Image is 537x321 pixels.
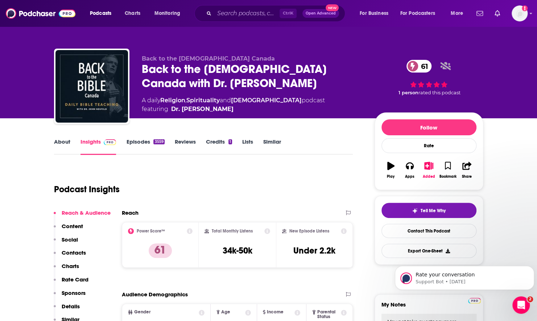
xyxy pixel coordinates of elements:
div: Apps [405,174,414,179]
img: Podchaser Pro [104,139,116,145]
a: Get this podcast via API [391,271,467,288]
button: Follow [381,119,476,135]
div: Play [387,174,395,179]
span: More [451,8,463,18]
div: A daily podcast [142,96,325,114]
span: rated this podcast [418,90,460,95]
span: and [220,97,231,104]
button: open menu [396,8,446,19]
button: Open AdvancedNew [302,9,339,18]
button: Show profile menu [512,5,528,21]
span: Ctrl K [280,9,297,18]
button: Content [54,223,83,236]
span: Logged in as nwierenga [512,5,528,21]
a: About [54,138,70,155]
label: My Notes [381,301,476,314]
span: For Podcasters [400,8,435,18]
a: Similar [263,138,281,155]
a: Spirituality [186,97,220,104]
button: Reach & Audience [54,209,111,223]
button: open menu [446,8,472,19]
iframe: Intercom live chat [512,296,530,314]
button: Sponsors [54,289,86,303]
span: Gender [134,310,150,314]
a: Contact This Podcast [381,224,476,238]
div: 61 1 personrated this podcast [375,55,483,100]
div: 1 [228,139,232,144]
img: User Profile [512,5,528,21]
h1: Podcast Insights [54,184,120,195]
span: 2 [527,296,533,302]
a: Show notifications dropdown [492,7,503,20]
iframe: Intercom notifications message [392,251,537,301]
div: Share [462,174,472,179]
button: Export One-Sheet [381,244,476,258]
a: Charts [120,8,145,19]
h2: Total Monthly Listens [212,229,253,234]
p: Rate Card [62,276,88,283]
button: Play [381,157,400,183]
button: Apps [400,157,419,183]
p: Social [62,236,78,243]
button: Social [54,236,78,250]
div: Bookmark [439,174,456,179]
div: Search podcasts, credits, & more... [201,5,352,22]
button: Share [457,157,476,183]
span: Open Advanced [306,12,336,15]
p: Reach & Audience [62,209,111,216]
a: Dr. John Neufeld [171,105,234,114]
a: Show notifications dropdown [474,7,486,20]
img: Podchaser - Follow, Share and Rate Podcasts [6,7,75,20]
button: open menu [149,8,190,19]
button: Details [54,303,80,316]
div: Added [423,174,435,179]
button: Bookmark [438,157,457,183]
span: 1 person [398,90,418,95]
a: Episodes3559 [126,138,164,155]
span: , [185,97,186,104]
span: For Business [360,8,388,18]
span: featuring [142,105,325,114]
a: 61 [406,60,432,73]
p: Details [62,303,80,310]
h3: Under 2.2k [293,245,335,256]
svg: Add a profile image [522,5,528,11]
button: Rate Card [54,276,88,289]
p: Contacts [62,249,86,256]
span: Monitoring [154,8,180,18]
span: Charts [125,8,140,18]
span: Income [267,310,284,314]
input: Search podcasts, credits, & more... [214,8,280,19]
button: open menu [355,8,397,19]
a: Lists [242,138,253,155]
a: Religion [160,97,185,104]
button: open menu [85,8,121,19]
a: Credits1 [206,138,232,155]
h2: Reach [122,209,139,216]
p: 61 [149,243,172,258]
span: Podcasts [90,8,111,18]
span: Back to the [DEMOGRAPHIC_DATA] Canada [142,55,275,62]
p: Sponsors [62,289,86,296]
a: InsightsPodchaser Pro [80,138,116,155]
span: New [326,4,339,11]
span: 61 [414,60,432,73]
button: Added [419,157,438,183]
span: Parental Status [317,310,340,319]
button: tell me why sparkleTell Me Why [381,203,476,218]
a: Reviews [175,138,196,155]
div: 3559 [153,139,164,144]
p: Charts [62,263,79,269]
span: Tell Me Why [421,208,446,214]
div: Rate [381,138,476,153]
img: tell me why sparkle [412,208,418,214]
p: Content [62,223,83,230]
h3: 34k-50k [222,245,252,256]
img: Back to the Bible Canada with Dr. John Neufeld [55,50,128,123]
